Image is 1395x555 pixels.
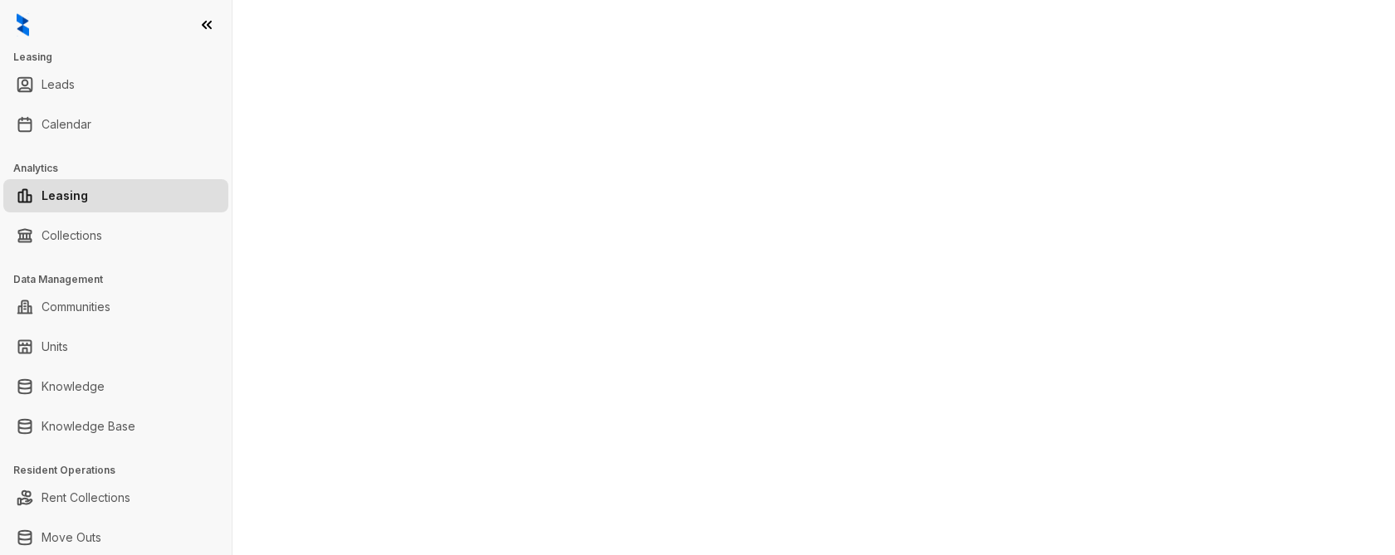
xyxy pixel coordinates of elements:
li: Move Outs [3,521,228,554]
li: Leasing [3,179,228,212]
a: Knowledge [42,370,105,403]
li: Units [3,330,228,363]
li: Collections [3,219,228,252]
a: Rent Collections [42,481,130,514]
li: Communities [3,290,228,324]
a: Calendar [42,108,91,141]
a: Leasing [42,179,88,212]
h3: Resident Operations [13,463,232,478]
h3: Data Management [13,272,232,287]
a: Units [42,330,68,363]
a: Communities [42,290,110,324]
li: Rent Collections [3,481,228,514]
li: Leads [3,68,228,101]
h3: Analytics [13,161,232,176]
a: Knowledge Base [42,410,135,443]
a: Collections [42,219,102,252]
a: Leads [42,68,75,101]
li: Knowledge [3,370,228,403]
li: Knowledge Base [3,410,228,443]
img: logo [17,13,29,37]
li: Calendar [3,108,228,141]
h3: Leasing [13,50,232,65]
a: Move Outs [42,521,101,554]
